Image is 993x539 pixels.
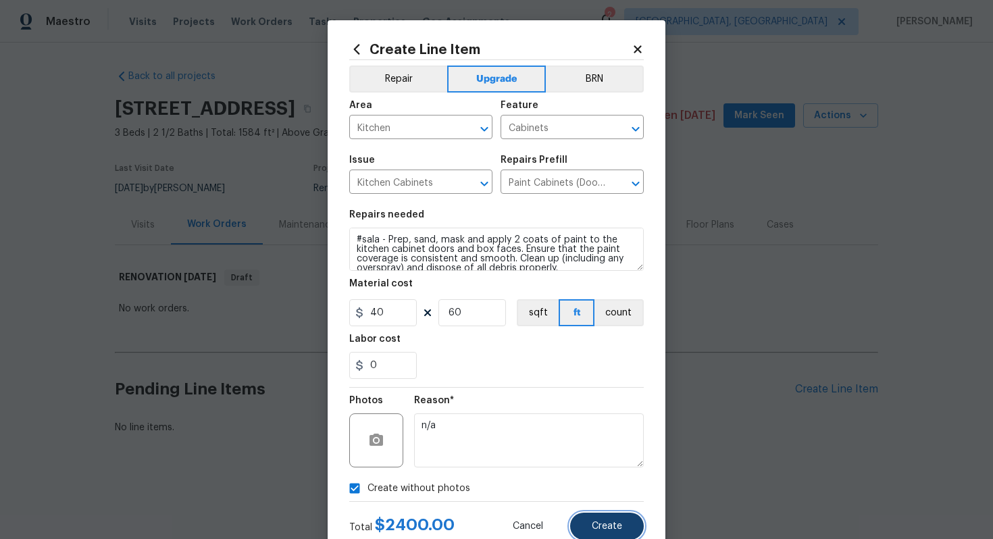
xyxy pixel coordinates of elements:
[626,174,645,193] button: Open
[475,120,494,138] button: Open
[349,396,383,405] h5: Photos
[447,66,546,93] button: Upgrade
[559,299,594,326] button: ft
[594,299,644,326] button: count
[375,517,455,533] span: $ 2400.00
[501,155,567,165] h5: Repairs Prefill
[367,482,470,496] span: Create without photos
[349,210,424,220] h5: Repairs needed
[349,228,644,271] textarea: #sala - Prep, sand, mask and apply 2 coats of paint to the kitchen cabinet doors and box faces. E...
[414,413,644,467] textarea: n/a
[414,396,454,405] h5: Reason*
[349,518,455,534] div: Total
[517,299,559,326] button: sqft
[501,101,538,110] h5: Feature
[349,101,372,110] h5: Area
[349,42,632,57] h2: Create Line Item
[592,521,622,532] span: Create
[475,174,494,193] button: Open
[349,279,413,288] h5: Material cost
[626,120,645,138] button: Open
[546,66,644,93] button: BRN
[349,334,401,344] h5: Labor cost
[349,66,447,93] button: Repair
[349,155,375,165] h5: Issue
[513,521,543,532] span: Cancel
